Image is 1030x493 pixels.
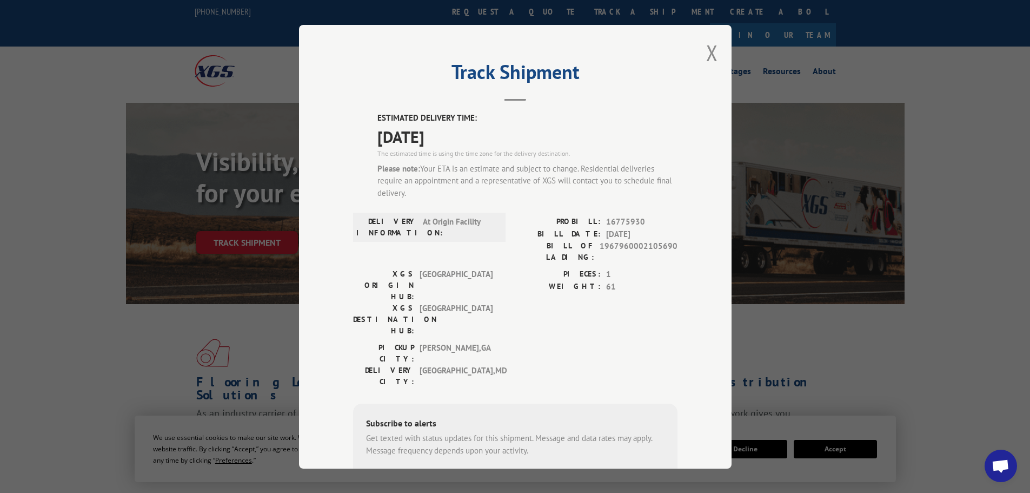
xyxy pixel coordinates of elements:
label: BILL DATE: [515,228,601,240]
label: WEIGHT: [515,280,601,293]
span: [GEOGRAPHIC_DATA] , MD [420,365,493,387]
strong: Please note: [377,163,420,173]
div: Your ETA is an estimate and subject to change. Residential deliveries require an appointment and ... [377,162,677,199]
span: At Origin Facility [423,216,496,239]
div: Get texted with status updates for this shipment. Message and data rates may apply. Message frequ... [366,432,664,457]
button: Close modal [706,38,718,67]
label: PIECES: [515,268,601,281]
label: XGS DESTINATION HUB: [353,303,414,337]
span: [DATE] [377,124,677,148]
span: [DATE] [606,228,677,240]
span: [PERSON_NAME] , GA [420,342,493,365]
label: DELIVERY INFORMATION: [356,216,417,239]
span: 1967960002105690 [600,240,677,263]
label: BILL OF LADING: [515,240,594,263]
label: DELIVERY CITY: [353,365,414,387]
label: XGS ORIGIN HUB: [353,268,414,303]
span: 61 [606,280,677,293]
label: PROBILL: [515,216,601,228]
div: Subscribe to alerts [366,417,664,432]
span: 1 [606,268,677,281]
div: Open chat [985,450,1017,482]
span: 16775930 [606,216,677,228]
span: [GEOGRAPHIC_DATA] [420,303,493,337]
span: [GEOGRAPHIC_DATA] [420,268,493,303]
div: The estimated time is using the time zone for the delivery destination. [377,148,677,158]
label: PICKUP CITY: [353,342,414,365]
h2: Track Shipment [353,64,677,85]
label: ESTIMATED DELIVERY TIME: [377,112,677,124]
